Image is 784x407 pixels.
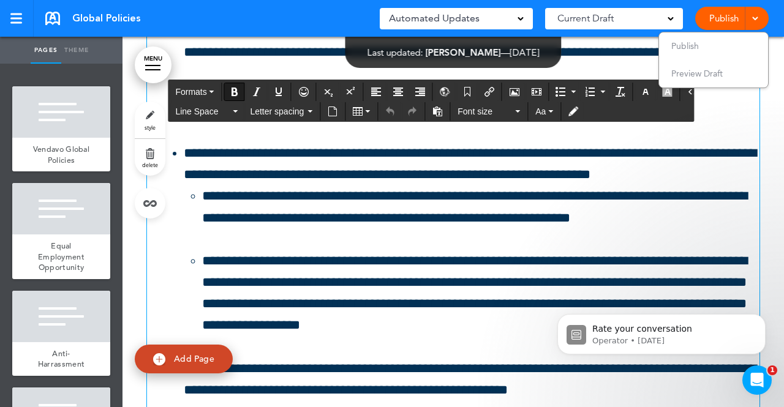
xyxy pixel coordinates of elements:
a: Theme [61,37,92,64]
a: Publish [704,7,743,30]
span: [PERSON_NAME] [426,47,501,58]
div: Airmason image [504,83,525,101]
span: delete [142,161,158,168]
span: Preview Draft [671,68,723,79]
div: Align center [388,83,409,101]
a: delete [135,139,165,176]
span: Publish [671,40,699,51]
span: Vendavo Global Policies [33,144,89,165]
div: Undo [380,102,401,121]
div: — [367,48,540,57]
span: 1 [767,365,777,375]
div: Insert/Edit global anchor link [435,83,456,101]
span: Last updated: [367,47,423,58]
div: Table [347,102,375,121]
span: Current Draft [557,10,614,27]
div: Insert document [322,102,343,121]
a: Vendavo Global Policies [12,138,110,171]
a: Equal Employment Opportunity [12,234,110,279]
iframe: Intercom live chat [742,365,772,395]
span: [DATE] [510,47,540,58]
iframe: Intercom notifications message [539,288,784,374]
a: Pages [31,37,61,64]
span: Line Space [175,105,230,118]
span: style [145,124,156,131]
div: Bold [224,83,245,101]
div: Source code [682,83,703,101]
div: Subscript [318,83,339,101]
div: Redo [402,102,423,121]
div: Italic [246,83,267,101]
div: Insert/edit airmason link [479,83,500,101]
div: Insert/edit media [526,83,547,101]
div: Align right [410,83,431,101]
div: Toggle Tracking Changes [563,102,584,121]
span: Letter spacing [250,105,305,118]
span: Aa [535,106,546,116]
div: Underline [268,83,289,101]
span: Font size [458,105,513,118]
span: Formats [175,87,206,97]
a: style [135,102,165,138]
div: Clear formatting [610,83,631,101]
div: Numbered list [581,83,609,101]
span: Equal Employment Opportunity [38,241,85,272]
div: Superscript [341,83,361,101]
span: Global Policies [72,12,141,25]
div: Anchor [457,83,478,101]
div: Align left [366,83,386,101]
span: Add Page [174,353,214,364]
a: Add Page [135,345,233,373]
span: Automated Updates [389,10,480,27]
div: Paste as text [427,102,448,121]
div: Bullet list [551,83,579,101]
img: add.svg [153,353,165,365]
a: MENU [135,47,171,83]
a: Anti-Harrassment [12,342,110,376]
span: Anti-Harrassment [38,348,85,370]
